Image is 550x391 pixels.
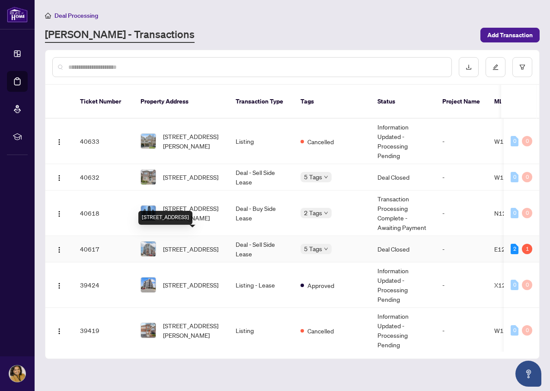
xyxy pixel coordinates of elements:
span: E12048933 [494,245,529,253]
th: Tags [294,85,371,119]
div: 0 [522,136,532,146]
img: thumbnail-img [141,242,156,256]
img: thumbnail-img [141,323,156,338]
td: Listing - Lease [229,262,294,308]
span: Cancelled [307,137,334,146]
span: down [324,247,328,251]
img: thumbnail-img [141,278,156,292]
button: Logo [52,278,66,292]
img: Logo [56,282,63,289]
span: [STREET_ADDRESS][PERSON_NAME] [163,321,222,340]
td: Listing [229,119,294,164]
th: Property Address [134,85,229,119]
td: 40618 [73,191,134,236]
span: [STREET_ADDRESS] [163,280,218,290]
span: [STREET_ADDRESS] [163,244,218,254]
img: Logo [56,174,63,181]
td: - [435,191,487,236]
td: - [435,236,487,262]
img: Logo [56,139,63,145]
div: 0 [522,280,532,290]
td: Deal - Buy Side Lease [229,191,294,236]
img: thumbnail-img [141,134,156,149]
button: Logo [52,170,66,184]
div: 0 [511,280,518,290]
div: 0 [511,208,518,218]
td: Listing [229,308,294,353]
span: [STREET_ADDRESS][PERSON_NAME] [163,132,222,151]
span: Cancelled [307,326,334,336]
span: X12205604 [494,281,529,289]
div: 0 [522,172,532,182]
div: [STREET_ADDRESS] [138,211,192,225]
td: 40632 [73,164,134,191]
div: 2 [511,244,518,254]
td: Information Updated - Processing Pending [371,119,435,164]
th: Project Name [435,85,487,119]
button: edit [486,57,505,77]
img: logo [7,6,28,23]
button: Open asap [515,361,541,387]
th: Status [371,85,435,119]
div: 0 [511,325,518,336]
span: filter [519,64,525,70]
img: Logo [56,328,63,335]
span: Approved [307,281,334,290]
td: Deal - Sell Side Lease [229,164,294,191]
span: [STREET_ADDRESS][PERSON_NAME] [163,204,222,223]
img: Logo [56,210,63,217]
td: 39424 [73,262,134,308]
div: 0 [511,172,518,182]
span: N12211616 [494,209,530,217]
button: Logo [52,323,66,337]
td: 40617 [73,236,134,262]
span: 5 Tags [304,172,322,182]
span: home [45,13,51,19]
th: MLS # [487,85,539,119]
td: - [435,308,487,353]
span: 5 Tags [304,244,322,254]
div: 1 [522,244,532,254]
button: filter [512,57,532,77]
span: download [466,64,472,70]
button: Logo [52,206,66,220]
td: Information Updated - Processing Pending [371,262,435,308]
div: 0 [522,208,532,218]
button: Logo [52,242,66,256]
td: Deal - Sell Side Lease [229,236,294,262]
td: 39419 [73,308,134,353]
span: edit [492,64,499,70]
img: Logo [56,246,63,253]
td: Transaction Processing Complete - Awaiting Payment [371,191,435,236]
td: Deal Closed [371,236,435,262]
span: Add Transaction [487,28,533,42]
td: 40633 [73,119,134,164]
td: - [435,119,487,164]
div: 0 [511,136,518,146]
img: thumbnail-img [141,206,156,220]
span: 2 Tags [304,208,322,218]
span: [STREET_ADDRESS] [163,172,218,182]
td: Deal Closed [371,164,435,191]
th: Ticket Number [73,85,134,119]
button: Add Transaction [480,28,540,42]
div: 0 [522,325,532,336]
td: - [435,262,487,308]
span: down [324,211,328,215]
button: Logo [52,134,66,148]
td: Information Updated - Processing Pending [371,308,435,353]
span: down [324,175,328,179]
button: download [459,57,479,77]
span: Deal Processing [54,12,98,19]
th: Transaction Type [229,85,294,119]
td: - [435,164,487,191]
span: W12235712 [494,137,531,145]
img: thumbnail-img [141,170,156,184]
img: Profile Icon [9,365,26,382]
span: W12211610 [494,326,531,334]
a: [PERSON_NAME] - Transactions [45,27,195,43]
span: W12110626 [494,173,531,181]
